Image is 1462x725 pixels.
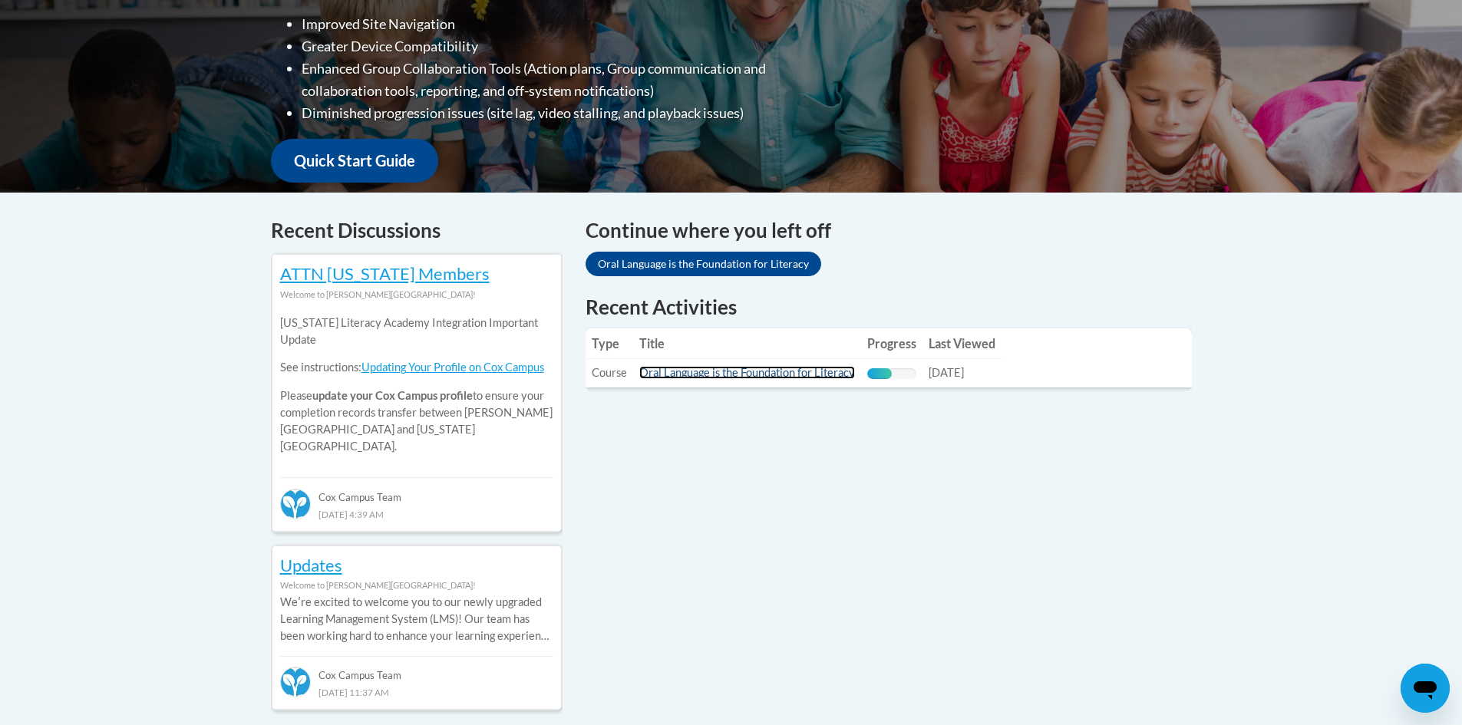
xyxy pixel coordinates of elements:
[1401,664,1450,713] iframe: Button to launch messaging window
[302,35,827,58] li: Greater Device Compatibility
[271,216,563,246] h4: Recent Discussions
[302,13,827,35] li: Improved Site Navigation
[280,315,553,348] p: [US_STATE] Literacy Academy Integration Important Update
[633,328,861,359] th: Title
[280,667,311,697] img: Cox Campus Team
[280,489,311,519] img: Cox Campus Team
[861,328,922,359] th: Progress
[361,361,544,374] a: Updating Your Profile on Cox Campus
[867,368,892,379] div: Progress, %
[280,577,553,594] div: Welcome to [PERSON_NAME][GEOGRAPHIC_DATA]!
[586,216,1192,246] h4: Continue where you left off
[586,328,633,359] th: Type
[280,506,553,522] div: [DATE] 4:39 AM
[586,293,1192,321] h1: Recent Activities
[280,359,553,376] p: See instructions:
[280,477,553,505] div: Cox Campus Team
[586,252,821,276] a: Oral Language is the Foundation for Literacy
[592,366,627,379] span: Course
[280,263,490,284] a: ATTN [US_STATE] Members
[639,366,855,379] a: Oral Language is the Foundation for Literacy
[280,594,553,644] p: Weʹre excited to welcome you to our newly upgraded Learning Management System (LMS)! Our team has...
[280,555,342,575] a: Updates
[271,139,438,183] a: Quick Start Guide
[280,303,553,466] div: Please to ensure your completion records transfer between [PERSON_NAME][GEOGRAPHIC_DATA] and [US_...
[302,102,827,124] li: Diminished progression issues (site lag, video stalling, and playback issues)
[929,366,964,379] span: [DATE]
[280,656,553,684] div: Cox Campus Team
[922,328,1002,359] th: Last Viewed
[312,389,473,402] b: update your Cox Campus profile
[280,684,553,700] div: [DATE] 11:37 AM
[302,58,827,102] li: Enhanced Group Collaboration Tools (Action plans, Group communication and collaboration tools, re...
[280,286,553,303] div: Welcome to [PERSON_NAME][GEOGRAPHIC_DATA]!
